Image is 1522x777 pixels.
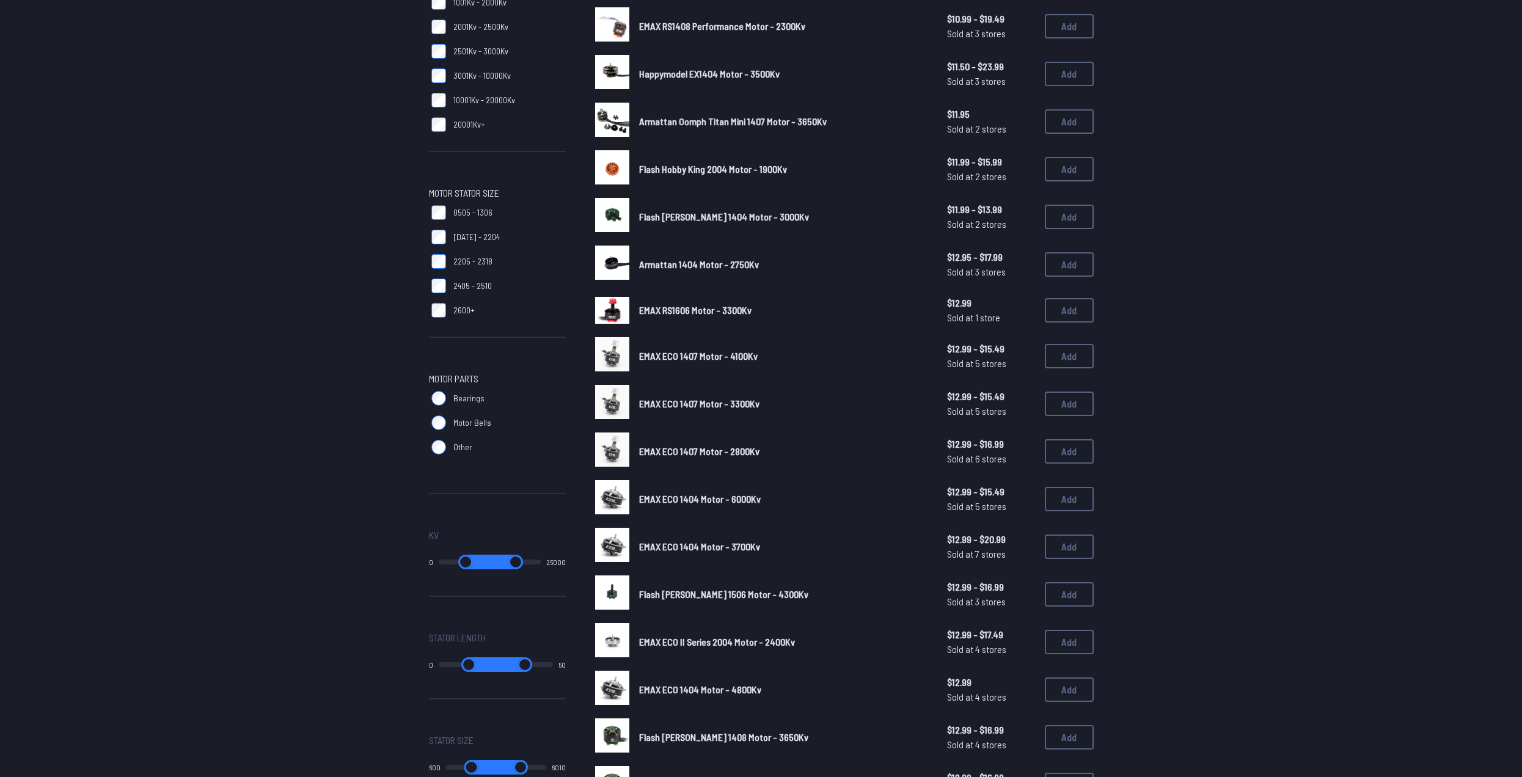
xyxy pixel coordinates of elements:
span: Sold at 4 stores [947,642,1035,657]
button: Add [1045,109,1094,134]
span: Flash [PERSON_NAME] 1506 Motor - 4300Kv [639,588,808,600]
button: Add [1045,677,1094,702]
input: 2405 - 2510 [431,279,446,293]
output: 25000 [546,557,566,567]
span: EMAX ECO 1407 Motor - 3300Kv [639,398,759,409]
span: Sold at 5 stores [947,404,1035,418]
span: Sold at 3 stores [947,74,1035,89]
span: 2205 - 2318 [453,255,492,268]
button: Add [1045,62,1094,86]
span: Bearings [453,392,485,404]
img: image [595,480,629,514]
img: image [595,55,629,89]
img: image [595,150,629,184]
img: image [595,671,629,705]
input: 2600+ [431,303,446,318]
a: image [595,293,629,327]
span: Sold at 6 stores [947,451,1035,466]
span: Sold at 5 stores [947,356,1035,371]
button: Add [1045,344,1094,368]
span: 10001Kv - 20000Kv [453,94,515,106]
span: Motor Parts [429,371,478,386]
a: image [595,198,629,236]
button: Add [1045,252,1094,277]
span: Stator Size [429,733,474,748]
a: image [595,7,629,45]
a: Flash Hobby King 2004 Motor - 1900Kv [639,162,927,177]
output: 600 [429,762,441,772]
a: image [595,103,629,140]
input: Other [431,440,446,454]
img: image [595,623,629,657]
span: Sold at 5 stores [947,499,1035,514]
span: EMAX ECO 1404 Motor - 4800Kv [639,684,761,695]
span: Other [453,441,472,453]
img: image [595,575,629,610]
span: Sold at 3 stores [947,594,1035,609]
span: 2001Kv - 2500Kv [453,21,508,33]
span: Flash [PERSON_NAME] 1404 Motor - 3000Kv [639,211,809,222]
span: $10.99 - $19.49 [947,12,1035,26]
span: Armattan Oomph Titan Mini 1407 Motor - 3650Kv [639,115,827,127]
img: image [595,297,629,324]
span: 0505 - 1306 [453,206,492,219]
a: image [595,432,629,470]
input: 0505 - 1306 [431,205,446,220]
span: Stator Length [429,630,486,645]
span: Sold at 4 stores [947,690,1035,704]
a: image [595,623,629,661]
a: image [595,150,629,188]
a: Happymodel EX1404 Motor - 3500Kv [639,67,927,81]
span: 2600+ [453,304,475,316]
a: EMAX ECO 1407 Motor - 4100Kv [639,349,927,363]
a: image [595,246,629,283]
span: EMAX RS1606 Motor - 3300Kv [639,304,752,316]
span: Motor Bells [453,417,491,429]
button: Add [1045,582,1094,607]
a: EMAX RS1408 Performance Motor - 2300Kv [639,19,927,34]
a: EMAX ECO 1407 Motor - 3300Kv [639,396,927,411]
span: $12.95 - $17.99 [947,250,1035,264]
button: Add [1045,298,1094,323]
input: 2001Kv - 2500Kv [431,20,446,34]
span: Sold at 3 stores [947,264,1035,279]
img: image [595,337,629,371]
img: image [595,718,629,753]
span: 20001Kv+ [453,119,485,131]
span: $12.99 [947,675,1035,690]
span: Happymodel EX1404 Motor - 3500Kv [639,68,780,79]
span: $12.99 - $15.49 [947,484,1035,499]
span: $11.99 - $13.99 [947,202,1035,217]
span: $12.99 - $16.99 [947,580,1035,594]
span: Sold at 2 stores [947,122,1035,136]
a: EMAX RS1606 Motor - 3300Kv [639,303,927,318]
button: Add [1045,630,1094,654]
span: EMAX ECO 1404 Motor - 6000Kv [639,493,761,505]
a: image [595,528,629,566]
a: Armattan 1404 Motor - 2750Kv [639,257,927,272]
span: EMAX ECO 1407 Motor - 4100Kv [639,350,758,362]
input: 3001Kv - 10000Kv [431,68,446,83]
a: Armattan Oomph Titan Mini 1407 Motor - 3650Kv [639,114,927,129]
output: 6010 [552,762,566,772]
a: image [595,385,629,423]
span: $12.99 - $16.99 [947,437,1035,451]
span: 2501Kv - 3000Kv [453,45,508,57]
img: image [595,432,629,467]
button: Add [1045,725,1094,750]
span: $12.99 - $15.49 [947,389,1035,404]
a: image [595,575,629,613]
span: EMAX ECO II Series 2004 Motor - 2400Kv [639,636,795,647]
button: Add [1045,157,1094,181]
a: image [595,55,629,93]
a: image [595,718,629,756]
span: $12.99 - $20.99 [947,532,1035,547]
span: 3001Kv - 10000Kv [453,70,511,82]
input: 2501Kv - 3000Kv [431,44,446,59]
a: EMAX ECO 1404 Motor - 4800Kv [639,682,927,697]
button: Add [1045,205,1094,229]
span: Flash [PERSON_NAME] 1408 Motor - 3650Kv [639,731,808,743]
input: 10001Kv - 20000Kv [431,93,446,108]
span: $12.99 [947,296,1035,310]
span: Sold at 3 stores [947,26,1035,41]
